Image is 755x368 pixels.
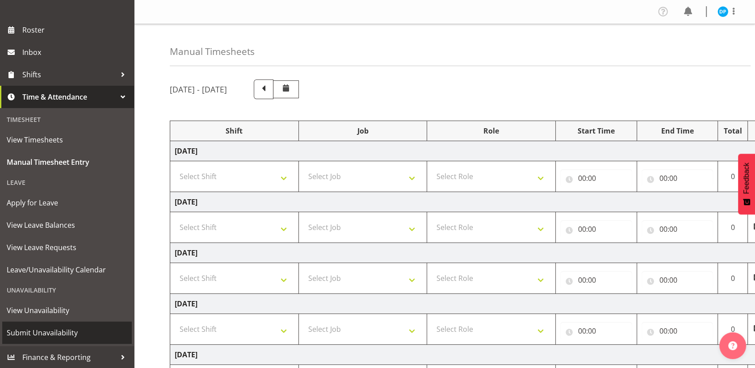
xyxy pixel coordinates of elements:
[22,90,116,104] span: Time & Attendance
[728,341,737,350] img: help-xxl-2.png
[560,322,632,340] input: Click to select...
[170,46,255,57] h4: Manual Timesheets
[22,351,116,364] span: Finance & Reporting
[175,125,294,136] div: Shift
[2,151,132,173] a: Manual Timesheet Entry
[642,169,713,187] input: Click to select...
[22,23,130,37] span: Roster
[718,212,748,243] td: 0
[7,263,127,276] span: Leave/Unavailability Calendar
[2,129,132,151] a: View Timesheets
[560,220,632,238] input: Click to select...
[2,110,132,129] div: Timesheet
[7,133,127,146] span: View Timesheets
[722,125,743,136] div: Total
[560,271,632,289] input: Click to select...
[2,259,132,281] a: Leave/Unavailability Calendar
[303,125,423,136] div: Job
[7,155,127,169] span: Manual Timesheet Entry
[642,220,713,238] input: Click to select...
[742,163,751,194] span: Feedback
[717,6,728,17] img: divyadeep-parmar11611.jpg
[7,326,127,339] span: Submit Unavailability
[2,214,132,236] a: View Leave Balances
[718,263,748,294] td: 0
[2,281,132,299] div: Unavailability
[7,304,127,317] span: View Unavailability
[718,161,748,192] td: 0
[22,46,130,59] span: Inbox
[560,169,632,187] input: Click to select...
[2,322,132,344] a: Submit Unavailability
[7,196,127,209] span: Apply for Leave
[642,322,713,340] input: Click to select...
[2,192,132,214] a: Apply for Leave
[718,314,748,345] td: 0
[7,218,127,232] span: View Leave Balances
[7,241,127,254] span: View Leave Requests
[642,125,713,136] div: End Time
[2,236,132,259] a: View Leave Requests
[22,68,116,81] span: Shifts
[432,125,551,136] div: Role
[2,299,132,322] a: View Unavailability
[170,84,227,94] h5: [DATE] - [DATE]
[738,154,755,214] button: Feedback - Show survey
[642,271,713,289] input: Click to select...
[2,173,132,192] div: Leave
[560,125,632,136] div: Start Time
